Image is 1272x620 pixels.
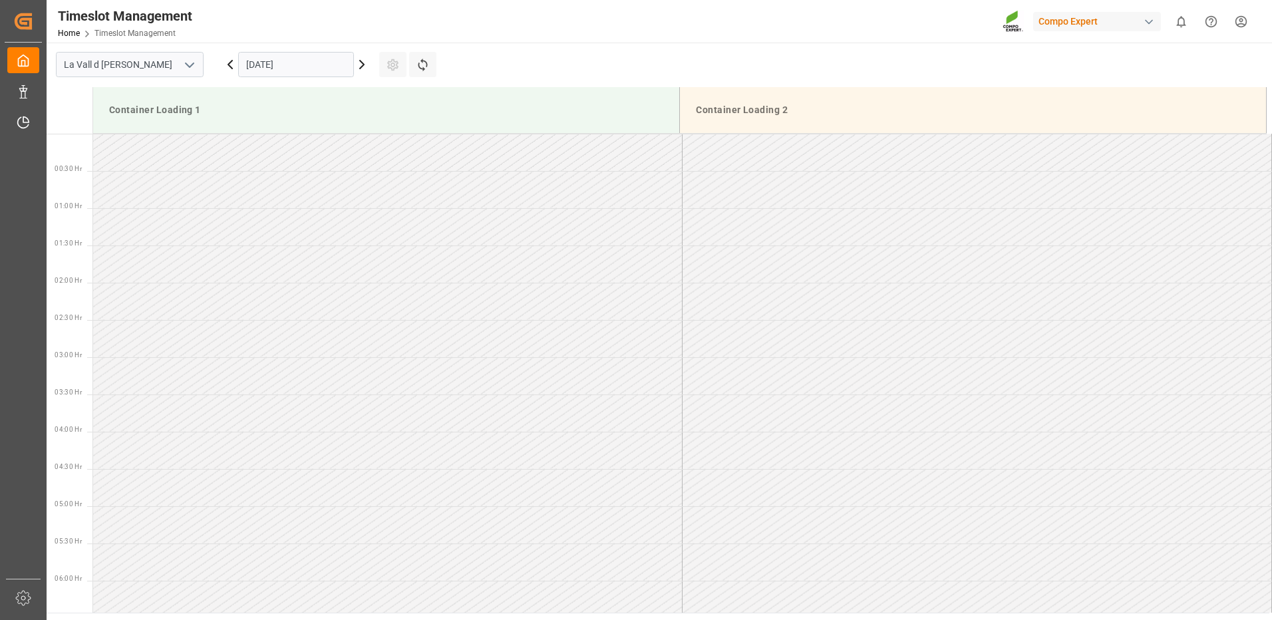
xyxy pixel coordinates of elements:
span: 03:00 Hr [55,351,82,359]
div: Container Loading 2 [691,98,1255,122]
span: 02:00 Hr [55,277,82,284]
button: open menu [179,55,199,75]
span: 06:30 Hr [55,612,82,619]
div: Timeslot Management [58,6,192,26]
span: 01:00 Hr [55,202,82,210]
span: 01:30 Hr [55,239,82,247]
span: 02:30 Hr [55,314,82,321]
span: 06:00 Hr [55,575,82,582]
span: 04:00 Hr [55,426,82,433]
button: Compo Expert [1033,9,1166,34]
span: 05:00 Hr [55,500,82,508]
input: Type to search/select [56,52,204,77]
button: show 0 new notifications [1166,7,1196,37]
a: Home [58,29,80,38]
input: DD.MM.YYYY [238,52,354,77]
div: Compo Expert [1033,12,1161,31]
span: 00:30 Hr [55,165,82,172]
button: Help Center [1196,7,1226,37]
div: Container Loading 1 [104,98,669,122]
span: 04:30 Hr [55,463,82,470]
span: 05:30 Hr [55,538,82,545]
span: 03:30 Hr [55,388,82,396]
img: Screenshot%202023-09-29%20at%2010.02.21.png_1712312052.png [1003,10,1024,33]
